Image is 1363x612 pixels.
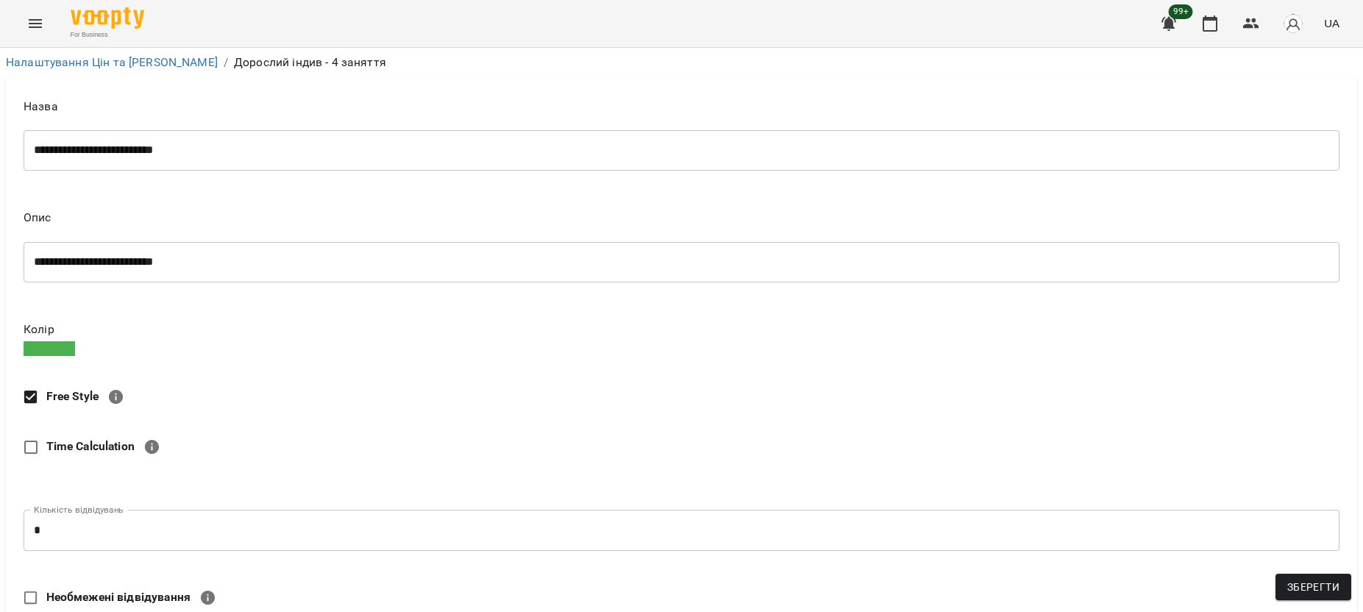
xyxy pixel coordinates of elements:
[24,101,1339,113] label: Назва
[18,6,53,41] button: Menu
[1275,574,1351,600] button: Зберегти
[1318,10,1345,37] button: UA
[99,380,134,415] button: Free Style
[46,389,99,403] b: Free Style
[135,430,170,465] button: Time Calculation
[24,212,1339,224] label: Опис
[1324,15,1339,31] span: UA
[71,30,144,40] span: For Business
[24,324,1339,335] label: Колір
[1287,578,1339,596] span: Зберегти
[1169,4,1193,19] span: 99+
[1283,13,1303,34] img: avatar_s.png
[234,54,386,71] p: Дорослий індив - 4 заняття
[71,7,144,29] img: Voopty Logo
[46,589,191,603] b: Необмежені відвідування
[46,439,135,453] b: Time Calculation
[6,55,218,69] a: Налаштування Цін та [PERSON_NAME]
[224,54,228,71] li: /
[6,54,1357,71] nav: breadcrumb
